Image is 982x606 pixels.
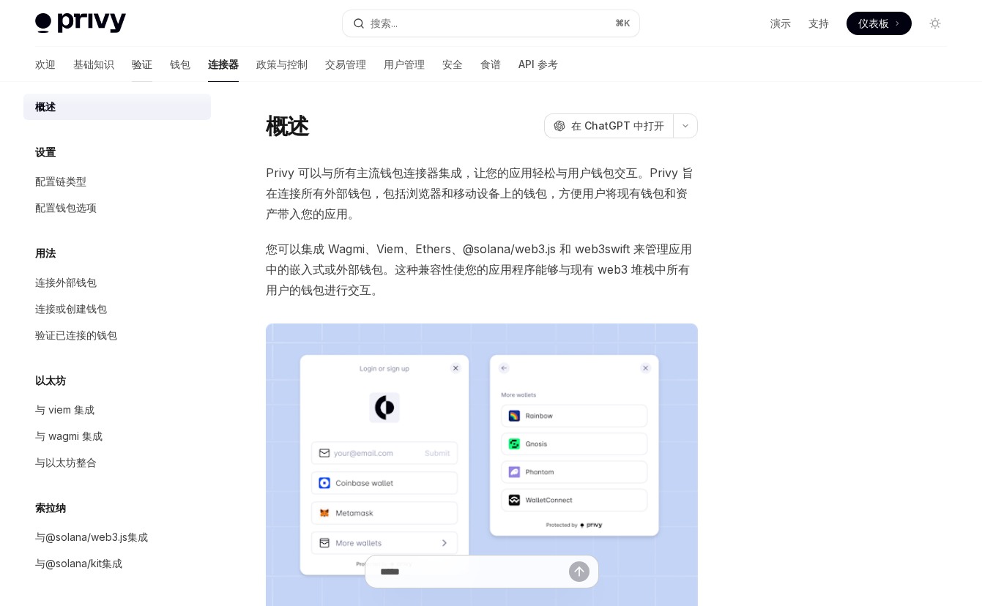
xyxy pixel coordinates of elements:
font: API 参考 [518,58,558,70]
a: 食谱 [480,47,501,82]
font: 与 wagmi 集成 [35,430,103,442]
font: 与@solana/kit集成 [35,557,122,569]
font: 基础知识 [73,58,114,70]
a: 配置链类型 [23,168,211,195]
font: 安全 [442,58,463,70]
font: 演示 [770,17,791,29]
a: 与 viem 集成 [23,397,211,423]
font: 欢迎 [35,58,56,70]
font: 用户管理 [384,58,425,70]
a: 政策与控制 [256,47,308,82]
font: Privy 可以与所有主流钱包连接器集成，让您的应用轻松与用户钱包交互。Privy 旨在连接所有外部钱包，包括浏览器和移动设备上的钱包，方便用户将现有钱包和资产带入您的应用。 [266,165,693,221]
a: 配置钱包选项 [23,195,211,221]
font: 您可以集成 Wagmi、Viem、Ethers、@solana/web3.js 和 web3swift 来管理应用中的嵌入式或外部钱包。这种兼容性使您的应用程序能够与现有 web3 堆栈中所有用... [266,242,692,297]
a: 欢迎 [35,47,56,82]
font: 配置钱包选项 [35,201,97,214]
a: 基础知识 [73,47,114,82]
font: 索拉纳 [35,501,66,514]
font: 概述 [35,100,56,113]
a: 与@solana/web3.js集成 [23,524,211,550]
img: 灯光标志 [35,13,126,34]
a: 连接外部钱包 [23,269,211,296]
a: 与@solana/kit集成 [23,550,211,577]
button: 发送消息 [569,561,589,582]
font: 食谱 [480,58,501,70]
a: 交易管理 [325,47,366,82]
button: 打开搜索 [343,10,639,37]
font: 仪表板 [858,17,889,29]
a: 连接或创建钱包 [23,296,211,322]
a: 支持 [808,16,829,31]
a: 演示 [770,16,791,31]
font: 用法 [35,247,56,259]
font: 验证 [132,58,152,70]
button: 切换暗模式 [923,12,947,35]
a: 概述 [23,94,211,120]
input: 提问... [380,555,569,588]
font: 与@solana/web3.js集成 [35,531,148,543]
font: K [624,18,631,29]
font: 与 viem 集成 [35,403,94,416]
font: ⌘ [615,18,624,29]
a: 连接器 [208,47,239,82]
font: 连接或创建钱包 [35,302,107,315]
a: 与 wagmi 集成 [23,423,211,449]
button: 在 ChatGPT 中打开 [544,113,673,138]
a: 验证 [132,47,152,82]
a: 与以太坊整合 [23,449,211,476]
a: 钱包 [170,47,190,82]
font: 验证已连接的钱包 [35,329,117,341]
font: 搜索... [371,17,398,29]
font: 交易管理 [325,58,366,70]
a: 用户管理 [384,47,425,82]
font: 支持 [808,17,829,29]
font: 连接器 [208,58,239,70]
font: 配置链类型 [35,175,86,187]
font: 以太坊 [35,374,66,386]
font: 设置 [35,146,56,158]
font: 在 ChatGPT 中打开 [571,119,664,132]
font: 概述 [266,113,309,139]
a: 仪表板 [847,12,912,35]
a: API 参考 [518,47,558,82]
a: 安全 [442,47,463,82]
font: 钱包 [170,58,190,70]
font: 与以太坊整合 [35,456,97,468]
a: 验证已连接的钱包 [23,322,211,348]
font: 连接外部钱包 [35,276,97,288]
font: 政策与控制 [256,58,308,70]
